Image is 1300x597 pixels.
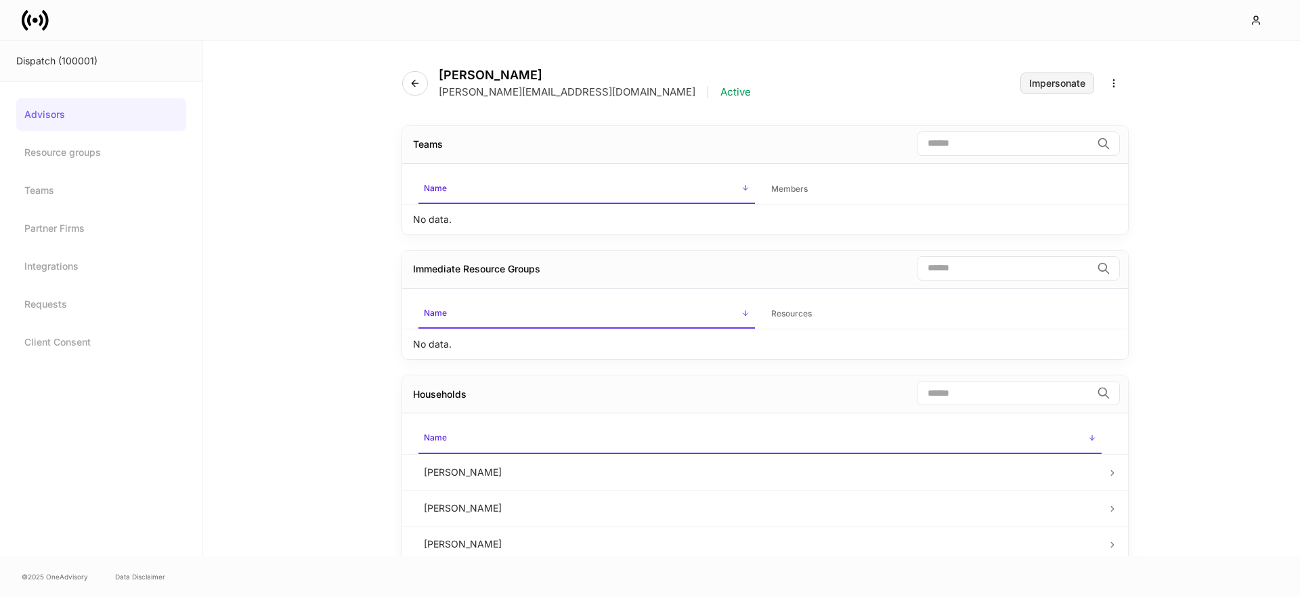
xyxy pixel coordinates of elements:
td: [PERSON_NAME] [413,490,1107,526]
div: Households [413,388,467,401]
span: © 2025 OneAdvisory [22,571,88,582]
div: Impersonate [1029,79,1085,88]
p: | [706,85,710,99]
a: Data Disclaimer [115,571,165,582]
p: No data. [413,337,452,351]
p: [PERSON_NAME][EMAIL_ADDRESS][DOMAIN_NAME] [439,85,695,99]
a: Teams [16,174,186,207]
td: [PERSON_NAME] [413,526,1107,562]
a: Resource groups [16,136,186,169]
span: Name [418,424,1102,453]
p: No data. [413,213,452,226]
h6: Name [424,306,447,319]
a: Integrations [16,250,186,283]
h4: [PERSON_NAME] [439,68,751,83]
a: Client Consent [16,326,186,358]
span: Name [418,300,755,329]
div: Dispatch (100001) [16,54,186,68]
td: [PERSON_NAME] [413,454,1107,490]
div: Immediate Resource Groups [413,262,540,276]
h6: Name [424,431,447,444]
a: Requests [16,288,186,321]
span: Resources [766,300,1102,328]
h6: Resources [771,307,812,320]
h6: Name [424,182,447,194]
span: Members [766,176,1102,203]
div: Teams [413,138,443,151]
a: Advisors [16,98,186,131]
button: Impersonate [1020,73,1094,94]
span: Name [418,175,755,204]
h6: Members [771,182,808,195]
p: Active [720,85,751,99]
a: Partner Firms [16,212,186,245]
